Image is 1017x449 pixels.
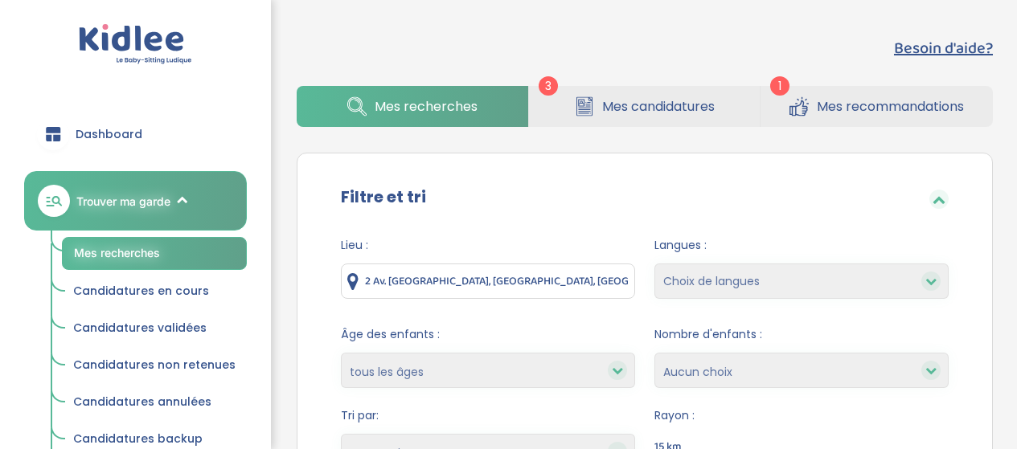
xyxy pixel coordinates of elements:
[73,283,209,299] span: Candidatures en cours
[62,350,247,381] a: Candidatures non retenues
[62,313,247,344] a: Candidatures validées
[73,431,203,447] span: Candidatures backup
[24,105,247,163] a: Dashboard
[539,76,558,96] span: 3
[894,36,993,60] button: Besoin d'aide?
[76,126,142,143] span: Dashboard
[79,24,192,65] img: logo.svg
[529,86,761,127] a: Mes candidatures
[341,326,635,343] span: Âge des enfants :
[654,326,949,343] span: Nombre d'enfants :
[654,237,949,254] span: Langues :
[341,185,426,209] label: Filtre et tri
[76,193,170,210] span: Trouver ma garde
[73,357,236,373] span: Candidatures non retenues
[62,387,247,418] a: Candidatures annulées
[62,237,247,270] a: Mes recherches
[761,86,993,127] a: Mes recommandations
[602,96,715,116] span: Mes candidatures
[375,96,478,116] span: Mes recherches
[341,263,635,299] input: Ville ou code postale
[297,86,528,127] a: Mes recherches
[73,320,207,336] span: Candidatures validées
[817,96,964,116] span: Mes recommandations
[24,171,247,231] a: Trouver ma garde
[654,407,949,424] span: Rayon :
[62,276,247,307] a: Candidatures en cours
[73,394,211,410] span: Candidatures annulées
[341,237,635,254] span: Lieu :
[74,246,160,259] span: Mes recherches
[770,76,789,96] span: 1
[341,407,635,424] span: Tri par:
